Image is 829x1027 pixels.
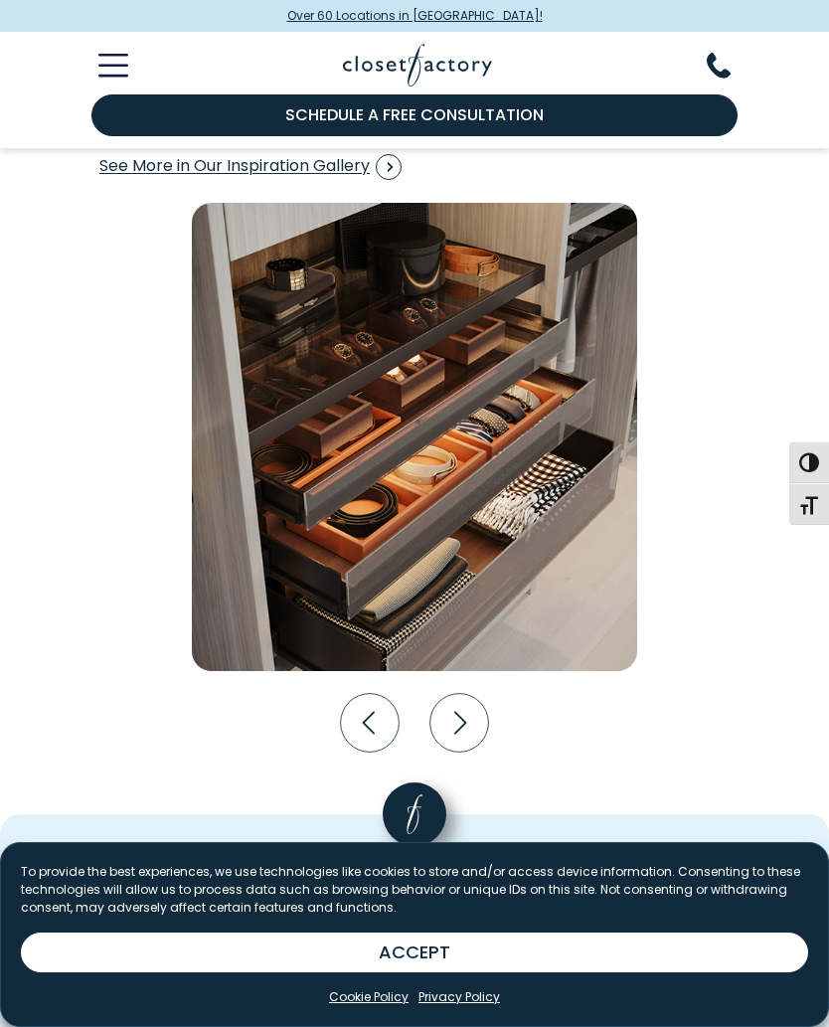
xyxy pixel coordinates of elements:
button: Toggle Mobile Menu [75,54,128,78]
a: See More in Our Inspiration Gallery [98,147,403,187]
a: Schedule a Free Consultation [91,94,738,136]
span: See More in Our Inspiration Gallery [99,154,402,180]
span: Over 60 Locations in [GEOGRAPHIC_DATA]! [287,7,543,25]
p: To provide the best experiences, we use technologies like cookies to store and/or access device i... [21,863,808,917]
button: Next slide [423,687,495,759]
a: Privacy Policy [418,988,500,1006]
img: Glass-front drawer system with watch trays, belt compartments, and lined accessory organizers in ... [192,203,637,670]
button: Toggle High Contrast [789,441,829,483]
button: Toggle Font size [789,483,829,525]
a: Cookie Policy [329,988,409,1006]
img: Closet Factory Logo [343,44,492,86]
button: ACCEPT [21,933,808,972]
button: Phone Number [707,53,754,79]
button: Previous slide [334,687,406,759]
